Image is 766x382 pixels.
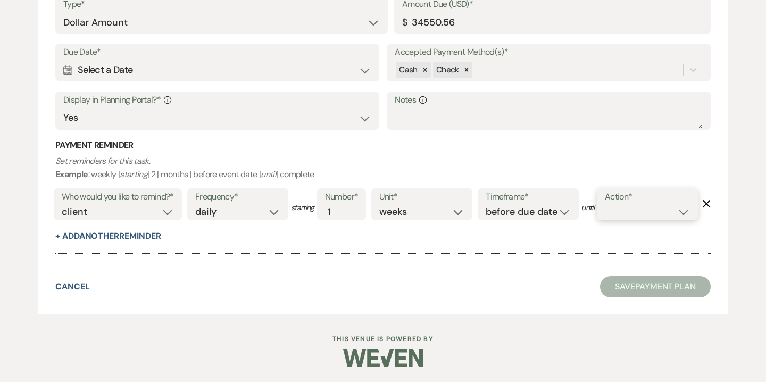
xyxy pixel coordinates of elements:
span: Cash [399,64,417,75]
i: until [261,169,276,180]
label: Display in Planning Portal?* [63,93,371,108]
div: $ [402,15,407,30]
button: + AddAnotherReminder [55,232,161,240]
div: Select a Date [63,60,371,80]
b: Example [55,169,88,180]
span: starting [291,202,314,213]
label: Unit* [379,189,464,205]
label: Timeframe* [486,189,571,205]
label: Notes [395,93,703,108]
label: Number* [325,189,359,205]
button: Cancel [55,283,90,291]
p: : weekly | | 2 | months | before event date | | complete [55,154,711,181]
label: Who would you like to remind?* [62,189,174,205]
i: starting [120,169,147,180]
img: Weven Logo [343,339,423,377]
h3: Payment Reminder [55,139,711,151]
label: Accepted Payment Method(s)* [395,45,703,60]
label: Action* [605,189,690,205]
button: SavePayment Plan [600,276,711,297]
label: Frequency* [195,189,280,205]
label: Due Date* [63,45,371,60]
i: Set reminders for this task. [55,155,150,167]
span: Check [436,64,459,75]
span: until [581,202,594,213]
